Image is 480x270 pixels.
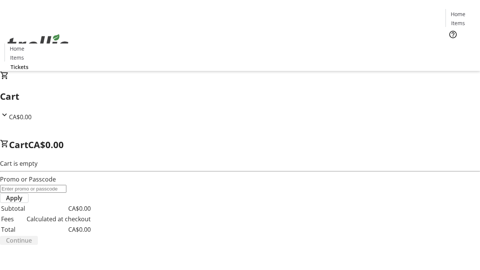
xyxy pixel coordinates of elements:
[26,204,91,213] td: CA$0.00
[1,204,25,213] td: Subtotal
[5,45,29,52] a: Home
[4,26,71,63] img: Orient E2E Organization 9Q2YxE4x4I's Logo
[451,19,465,27] span: Items
[26,225,91,234] td: CA$0.00
[4,63,34,71] a: Tickets
[1,225,25,234] td: Total
[446,10,470,18] a: Home
[26,214,91,224] td: Calculated at checkout
[445,27,460,42] button: Help
[28,138,64,151] span: CA$0.00
[446,19,470,27] a: Items
[451,10,465,18] span: Home
[10,63,28,71] span: Tickets
[445,43,475,51] a: Tickets
[1,214,25,224] td: Fees
[6,193,22,202] span: Apply
[9,113,31,121] span: CA$0.00
[451,43,469,51] span: Tickets
[10,54,24,61] span: Items
[5,54,29,61] a: Items
[10,45,24,52] span: Home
